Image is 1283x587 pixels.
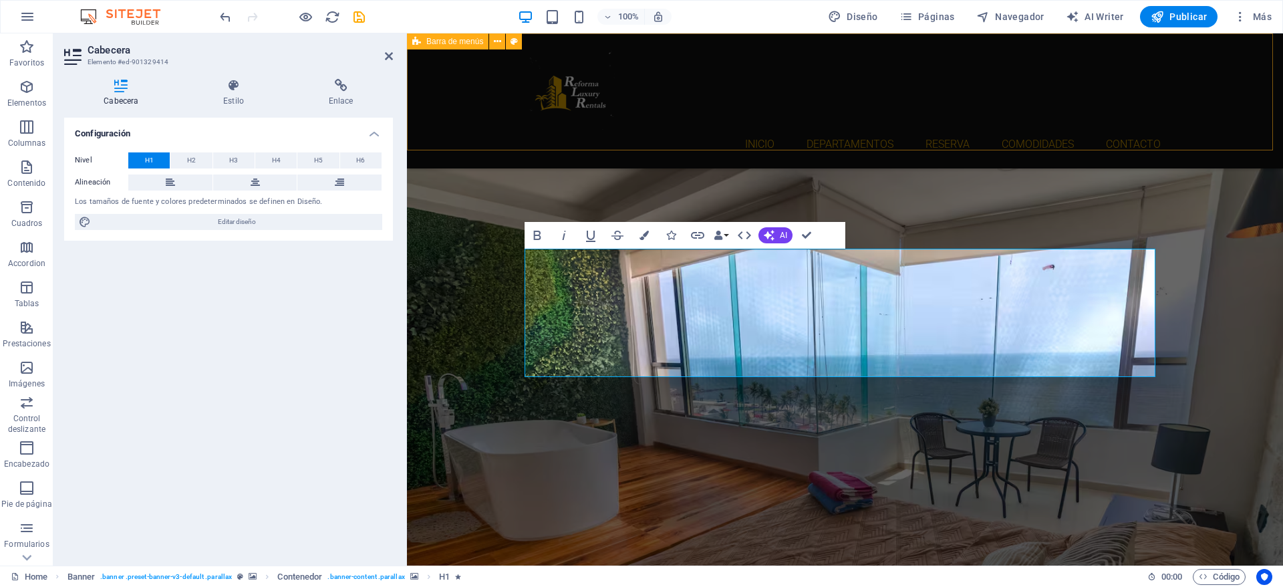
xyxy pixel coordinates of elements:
label: Nivel [75,152,128,168]
div: Los tamaños de fuente y colores predeterminados se definen en Diseño. [75,197,382,208]
h6: 100% [617,9,639,25]
h4: Estilo [184,79,289,107]
button: AI [758,227,793,243]
p: Formularios [4,539,49,550]
button: H5 [297,152,339,168]
p: Accordion [8,258,45,269]
button: save [351,9,367,25]
button: Strikethrough [605,222,630,249]
p: Columnas [8,138,46,148]
button: Navegador [971,6,1050,27]
span: Publicar [1151,10,1207,23]
p: Cuadros [11,218,43,229]
button: Diseño [823,6,883,27]
button: Confirm (Ctrl+⏎) [794,222,819,249]
h4: Enlace [289,79,393,107]
button: H2 [170,152,212,168]
span: : [1171,572,1173,582]
span: H1 [145,152,154,168]
button: Usercentrics [1256,569,1272,585]
button: Link [685,222,710,249]
h2: Cabecera [88,44,393,56]
button: Bold (Ctrl+B) [525,222,550,249]
span: AI [780,231,787,239]
div: Diseño (Ctrl+Alt+Y) [823,6,883,27]
span: . banner-content .parallax [327,569,404,585]
i: Este elemento contiene un fondo [410,573,418,580]
i: El elemento contiene una animación [455,573,461,580]
button: AI Writer [1060,6,1129,27]
i: Este elemento contiene un fondo [249,573,257,580]
span: 00 00 [1161,569,1182,585]
button: reload [324,9,340,25]
span: H5 [314,152,323,168]
label: Alineación [75,174,128,191]
span: Barra de menús [426,37,483,45]
button: Editar diseño [75,214,382,230]
p: Pie de página [1,499,51,509]
button: undo [217,9,233,25]
button: Colors [631,222,657,249]
button: H6 [340,152,382,168]
span: Haz clic para seleccionar y doble clic para editar [439,569,450,585]
span: H3 [229,152,238,168]
span: Más [1234,10,1272,23]
span: Navegador [976,10,1044,23]
h6: Tiempo de la sesión [1147,569,1183,585]
button: H3 [213,152,255,168]
span: H6 [356,152,365,168]
span: H2 [187,152,196,168]
nav: breadcrumb [67,569,462,585]
button: Haz clic para salir del modo de previsualización y seguir editando [297,9,313,25]
button: Páginas [894,6,960,27]
span: H4 [272,152,281,168]
h4: Cabecera [64,79,184,107]
p: Prestaciones [3,338,50,349]
p: Contenido [7,178,45,189]
button: HTML [732,222,757,249]
button: H4 [255,152,297,168]
span: Código [1199,569,1240,585]
h4: Configuración [64,118,393,142]
p: Tablas [15,298,39,309]
i: Deshacer: Cambiar colores (Ctrl+Z) [218,9,233,25]
button: Código [1193,569,1246,585]
button: Underline (Ctrl+U) [578,222,603,249]
button: Data Bindings [712,222,730,249]
a: Haz clic para cancelar la selección y doble clic para abrir páginas [11,569,47,585]
span: Editar diseño [95,214,378,230]
span: . banner .preset-banner-v3-default .parallax [100,569,232,585]
p: Favoritos [9,57,44,68]
span: AI Writer [1066,10,1124,23]
h3: Elemento #ed-901329414 [88,56,366,68]
p: Elementos [7,98,46,108]
span: Haz clic para seleccionar y doble clic para editar [277,569,322,585]
span: Diseño [828,10,878,23]
button: Icons [658,222,684,249]
button: Más [1228,6,1277,27]
img: Editor Logo [77,9,177,25]
button: Publicar [1140,6,1218,27]
i: Este elemento es un preajuste personalizable [237,573,243,580]
i: Guardar (Ctrl+S) [351,9,367,25]
button: 100% [597,9,645,25]
span: Haz clic para seleccionar y doble clic para editar [67,569,96,585]
i: Al redimensionar, ajustar el nivel de zoom automáticamente para ajustarse al dispositivo elegido. [652,11,664,23]
p: Imágenes [9,378,45,389]
i: Volver a cargar página [325,9,340,25]
p: Encabezado [4,459,49,469]
span: Páginas [899,10,955,23]
button: H1 [128,152,170,168]
button: Italic (Ctrl+I) [551,222,577,249]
